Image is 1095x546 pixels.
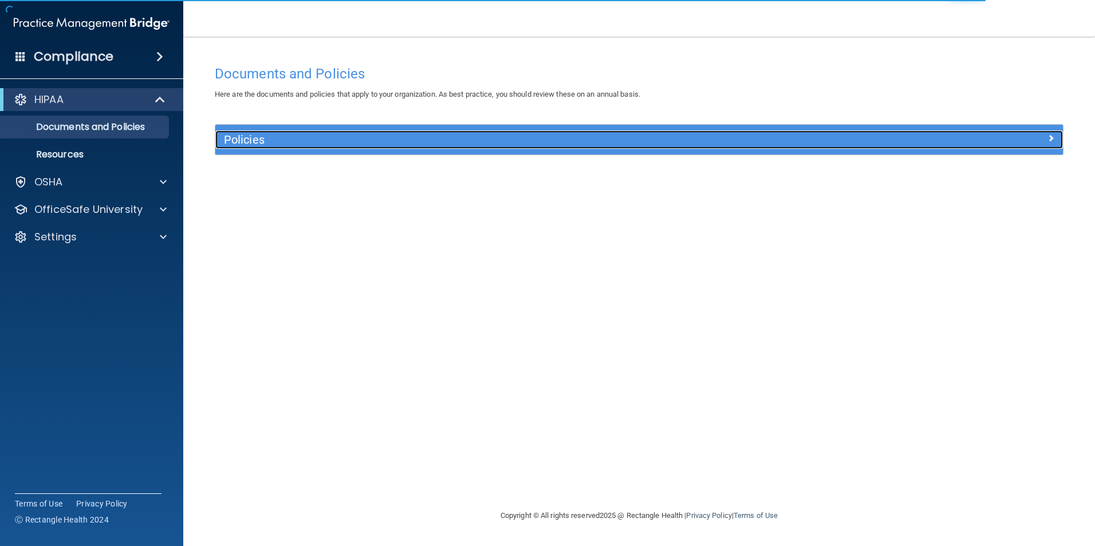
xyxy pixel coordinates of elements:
[14,203,167,216] a: OfficeSafe University
[215,66,1064,81] h4: Documents and Policies
[734,511,778,520] a: Terms of Use
[7,149,164,160] p: Resources
[34,230,77,244] p: Settings
[15,498,62,509] a: Terms of Use
[430,497,848,534] div: Copyright © All rights reserved 2025 @ Rectangle Health | |
[215,90,640,98] span: Here are the documents and policies that apply to your organization. As best practice, you should...
[34,93,64,106] p: HIPAA
[76,498,128,509] a: Privacy Policy
[34,49,113,65] h4: Compliance
[15,514,109,525] span: Ⓒ Rectangle Health 2024
[34,203,143,216] p: OfficeSafe University
[686,511,731,520] a: Privacy Policy
[897,465,1081,511] iframe: Drift Widget Chat Controller
[224,133,842,146] h5: Policies
[14,12,170,35] img: PMB logo
[7,121,164,133] p: Documents and Policies
[14,93,166,106] a: HIPAA
[14,230,167,244] a: Settings
[224,130,1054,149] a: Policies
[14,175,167,189] a: OSHA
[34,175,63,189] p: OSHA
